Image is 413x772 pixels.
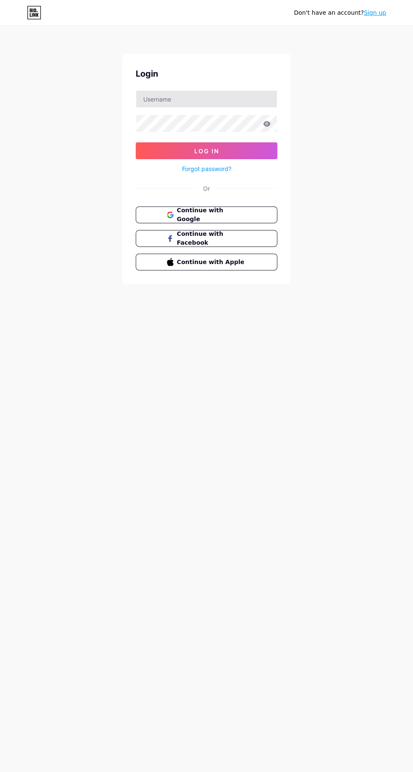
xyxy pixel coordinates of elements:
a: Sign up [364,9,386,16]
span: Continue with Facebook [177,230,247,247]
button: Continue with Facebook [136,230,277,247]
button: Log In [136,142,277,159]
span: Continue with Apple [177,258,247,267]
span: Continue with Google [177,206,247,224]
div: Or [203,184,210,193]
div: Login [136,67,277,80]
div: Don't have an account? [294,8,386,17]
button: Continue with Apple [136,254,277,270]
input: Username [136,91,277,107]
span: Log In [194,147,219,155]
a: Forgot password? [182,164,231,173]
button: Continue with Google [136,206,277,223]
